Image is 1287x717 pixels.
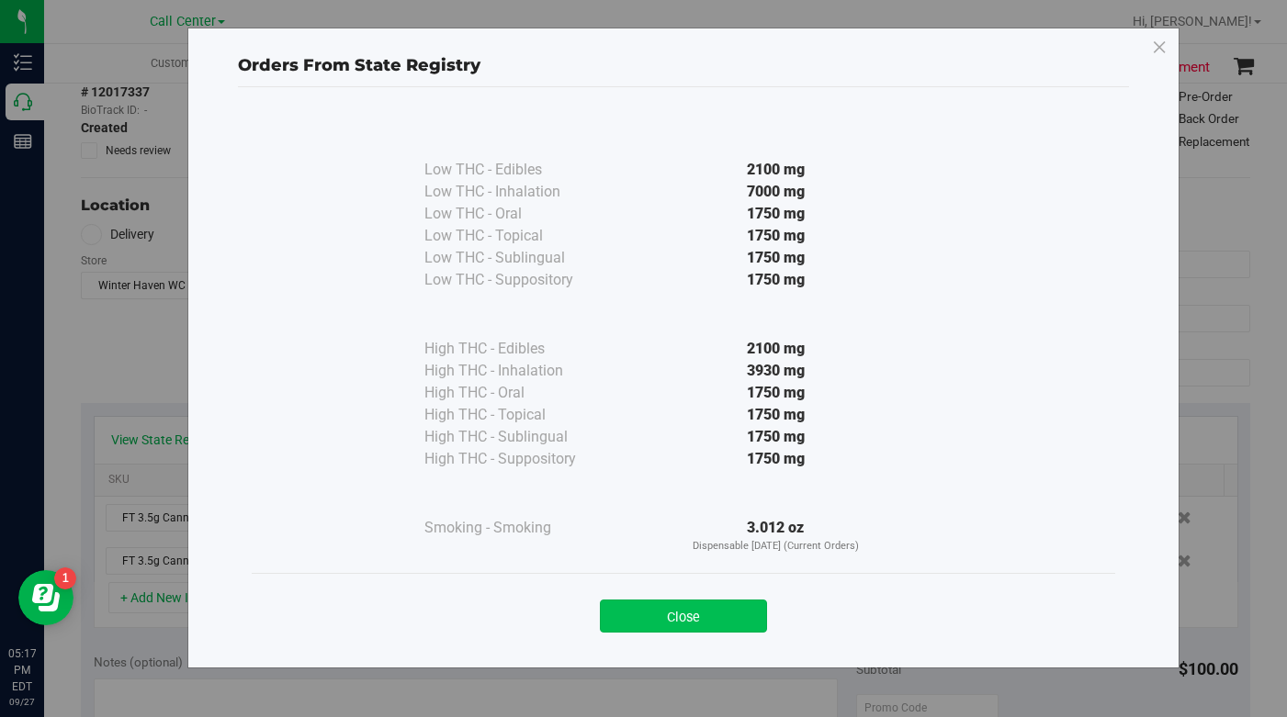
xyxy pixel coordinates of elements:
[608,225,943,247] div: 1750 mg
[608,269,943,291] div: 1750 mg
[608,539,943,555] p: Dispensable [DATE] (Current Orders)
[238,55,480,75] span: Orders From State Registry
[424,426,608,448] div: High THC - Sublingual
[608,338,943,360] div: 2100 mg
[608,247,943,269] div: 1750 mg
[608,382,943,404] div: 1750 mg
[608,404,943,426] div: 1750 mg
[608,517,943,555] div: 3.012 oz
[424,203,608,225] div: Low THC - Oral
[424,181,608,203] div: Low THC - Inhalation
[608,203,943,225] div: 1750 mg
[608,426,943,448] div: 1750 mg
[424,404,608,426] div: High THC - Topical
[424,338,608,360] div: High THC - Edibles
[424,247,608,269] div: Low THC - Sublingual
[608,159,943,181] div: 2100 mg
[424,382,608,404] div: High THC - Oral
[54,567,76,589] iframe: Resource center unread badge
[424,269,608,291] div: Low THC - Suppository
[608,360,943,382] div: 3930 mg
[600,599,767,633] button: Close
[424,448,608,470] div: High THC - Suppository
[608,448,943,470] div: 1750 mg
[608,181,943,203] div: 7000 mg
[424,517,608,539] div: Smoking - Smoking
[424,225,608,247] div: Low THC - Topical
[18,570,73,625] iframe: Resource center
[424,159,608,181] div: Low THC - Edibles
[424,360,608,382] div: High THC - Inhalation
